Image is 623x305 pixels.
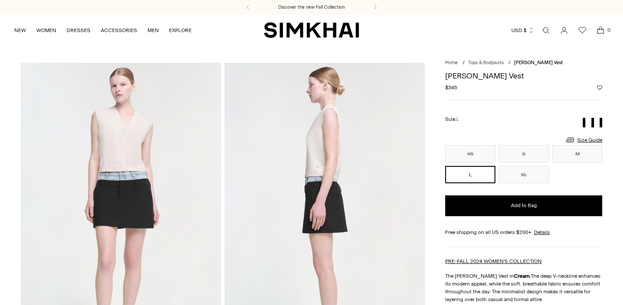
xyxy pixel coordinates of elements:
[14,21,26,40] a: NEW
[445,228,602,236] div: Free shipping on all US orders $200+
[574,22,591,39] a: Wishlist
[514,273,531,279] strong: Cream.
[445,84,457,91] span: $345
[445,115,459,123] label: Size:
[565,134,602,145] a: Size Guide
[445,145,495,162] button: XS
[445,195,602,216] button: Add to Bag
[264,22,359,39] a: SIMKHAI
[499,166,549,183] button: XL
[445,166,495,183] button: L
[445,60,458,65] a: Home
[514,60,563,65] span: [PERSON_NAME] Vest
[468,60,504,65] a: Tops & Bodysuits
[445,258,542,264] a: PRE-FALL 2024 WOMEN'S COLLECTION
[462,59,465,67] div: /
[511,21,534,40] button: USD $
[456,117,459,122] span: L
[597,85,602,90] button: Add to Wishlist
[445,72,602,80] h1: [PERSON_NAME] Vest
[36,21,56,40] a: WOMEN
[605,26,613,34] span: 0
[445,59,602,67] nav: breadcrumbs
[511,202,537,209] span: Add to Bag
[278,4,345,11] a: Discover the new Fall Collection
[537,22,555,39] a: Open search modal
[534,228,550,236] a: Details
[499,145,549,162] button: S
[556,22,573,39] a: Go to the account page
[592,22,609,39] a: Open cart modal
[101,21,137,40] a: ACCESSORIES
[552,145,603,162] button: M
[508,59,511,67] div: /
[445,272,602,303] p: The [PERSON_NAME] Vest in The deep V-neckline enhances its modern appeal, while the soft, breatha...
[169,21,192,40] a: EXPLORE
[67,21,90,40] a: DRESSES
[148,21,159,40] a: MEN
